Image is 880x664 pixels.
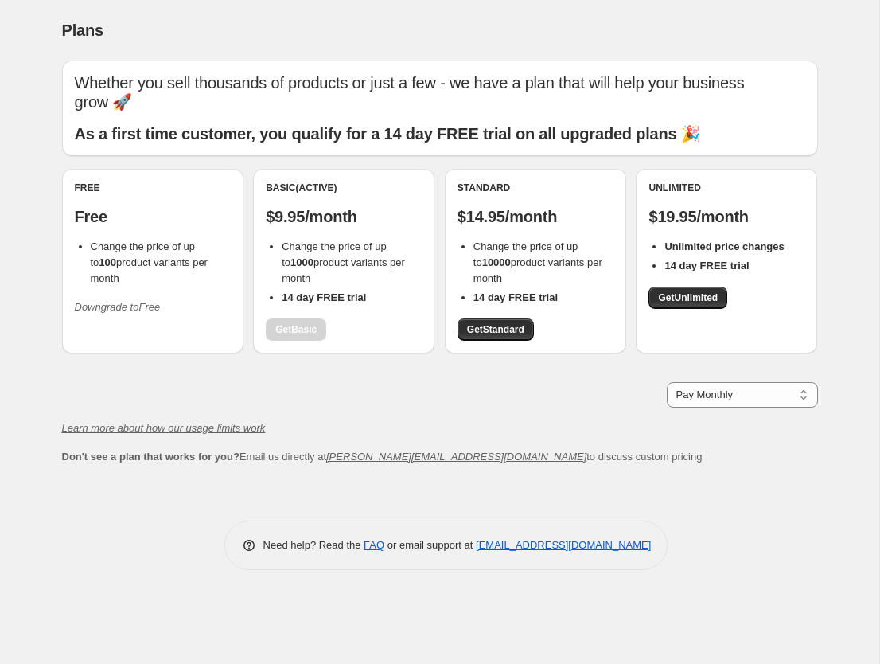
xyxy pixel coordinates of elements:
a: GetStandard [458,318,534,341]
b: 14 day FREE trial [664,260,749,271]
span: Email us directly at to discuss custom pricing [62,451,703,463]
a: FAQ [364,539,384,551]
div: Basic (Active) [266,182,422,194]
b: 100 [99,256,116,268]
a: Learn more about how our usage limits work [62,422,266,434]
div: Unlimited [648,182,804,194]
i: Downgrade to Free [75,301,161,313]
span: or email support at [384,539,476,551]
b: 1000 [290,256,313,268]
div: Standard [458,182,613,194]
b: Unlimited price changes [664,240,784,252]
span: Get Unlimited [658,291,718,304]
p: $19.95/month [648,207,804,226]
p: $14.95/month [458,207,613,226]
p: Whether you sell thousands of products or just a few - we have a plan that will help your busines... [75,73,805,111]
span: Plans [62,21,103,39]
p: $9.95/month [266,207,422,226]
span: Need help? Read the [263,539,364,551]
b: Don't see a plan that works for you? [62,451,239,463]
span: Get Standard [467,323,524,336]
b: 14 day FREE trial [473,291,558,303]
div: Free [75,182,231,194]
b: As a first time customer, you qualify for a 14 day FREE trial on all upgraded plans 🎉 [75,125,701,143]
b: 14 day FREE trial [282,291,366,303]
a: [EMAIL_ADDRESS][DOMAIN_NAME] [476,539,651,551]
a: [PERSON_NAME][EMAIL_ADDRESS][DOMAIN_NAME] [326,451,586,463]
a: GetUnlimited [648,287,727,309]
button: Downgrade toFree [65,295,170,320]
b: 10000 [482,256,511,268]
span: Change the price of up to product variants per month [91,240,208,284]
span: Change the price of up to product variants per month [282,240,405,284]
span: Change the price of up to product variants per month [473,240,602,284]
p: Free [75,207,231,226]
